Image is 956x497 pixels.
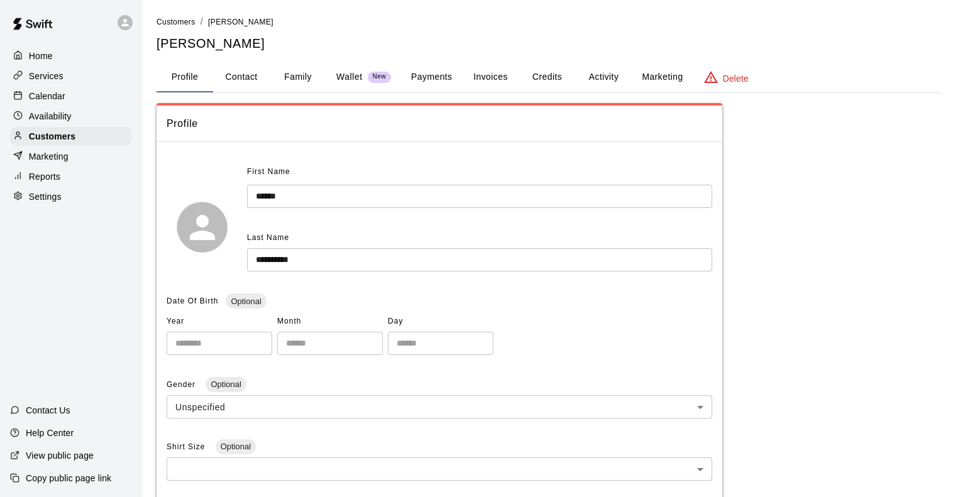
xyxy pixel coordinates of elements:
p: Help Center [26,427,74,439]
span: [PERSON_NAME] [208,18,273,26]
a: Customers [157,16,195,26]
button: Family [270,62,326,92]
span: New [368,73,391,81]
button: Payments [401,62,462,92]
span: Date Of Birth [167,297,218,305]
p: Delete [723,72,749,85]
span: Month [277,312,383,332]
button: Marketing [632,62,693,92]
span: Profile [167,116,712,132]
p: Reports [29,170,60,183]
span: Day [388,312,493,332]
span: Gender [167,380,198,389]
button: Credits [519,62,575,92]
a: Services [10,67,131,85]
li: / [201,15,203,28]
a: Reports [10,167,131,186]
nav: breadcrumb [157,15,941,29]
a: Home [10,46,131,65]
span: Customers [157,18,195,26]
p: Customers [29,130,75,143]
a: Settings [10,187,131,206]
span: Shirt Size [167,442,208,451]
p: Wallet [336,70,363,84]
p: Marketing [29,150,69,163]
p: Services [29,70,63,82]
span: Optional [226,297,266,306]
span: Optional [216,442,256,451]
p: Calendar [29,90,65,102]
button: Invoices [462,62,519,92]
p: Home [29,50,53,62]
a: Marketing [10,147,131,166]
span: Last Name [247,233,289,242]
span: First Name [247,162,290,182]
span: Optional [206,380,246,389]
a: Availability [10,107,131,126]
div: Unspecified [167,395,712,418]
a: Customers [10,127,131,146]
a: Calendar [10,87,131,106]
p: Settings [29,190,62,203]
span: Year [167,312,272,332]
h5: [PERSON_NAME] [157,35,941,52]
p: Copy public page link [26,472,111,484]
p: Contact Us [26,404,70,417]
p: View public page [26,449,94,462]
button: Profile [157,62,213,92]
p: Availability [29,110,72,123]
button: Contact [213,62,270,92]
div: basic tabs example [157,62,941,92]
button: Activity [575,62,632,92]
